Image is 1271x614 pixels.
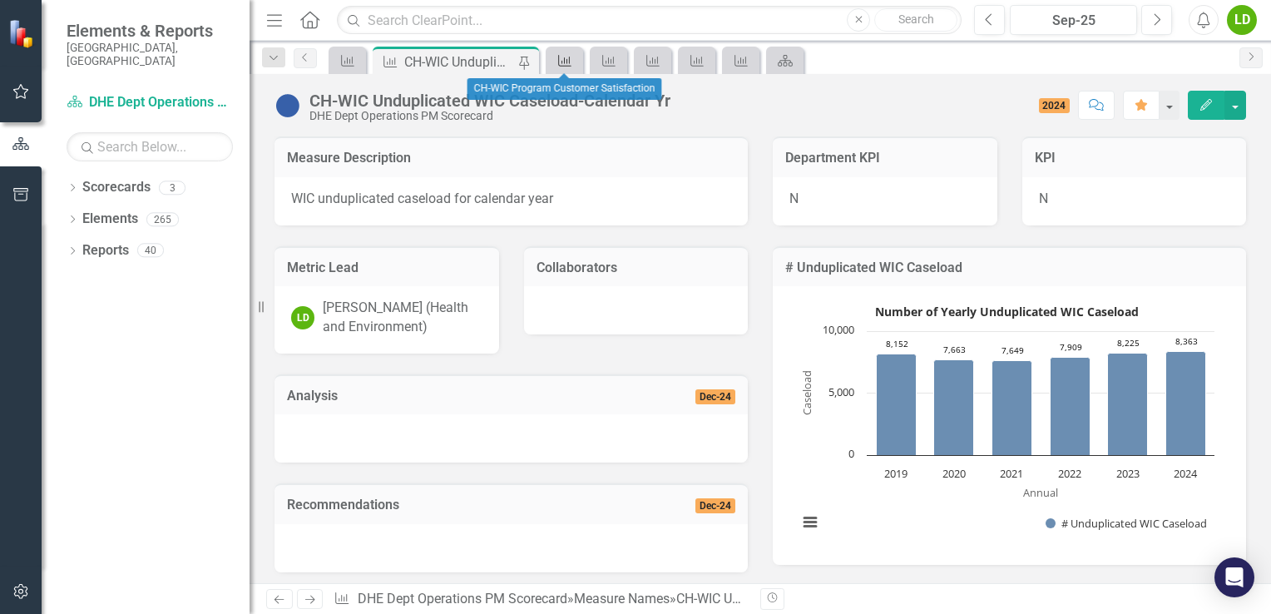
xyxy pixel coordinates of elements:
span: WIC unduplicated caseload for calendar year [291,191,553,206]
h3: KPI [1035,151,1234,166]
button: Search [874,8,957,32]
a: DHE Dept Operations PM Scorecard [358,591,567,607]
path: 2020, 7,663. # Unduplicated WIC Caseload. [934,360,974,456]
button: LD [1227,5,1257,35]
text: 7,909 [1060,341,1082,353]
h3: # Unduplicated WIC Caseload [785,260,1234,275]
a: Elements [82,210,138,229]
h3: Metric Lead [287,260,487,275]
path: 2021, 7,649. # Unduplicated WIC Caseload. [992,361,1032,456]
path: 2019, 8,152. # Unduplicated WIC Caseload. [877,354,917,456]
span: Dec-24 [695,389,735,404]
text: Annual [1023,485,1058,500]
div: 265 [146,212,179,226]
text: 7,663 [943,344,966,355]
input: Search Below... [67,132,233,161]
text: 2019 [884,466,908,481]
text: 8,225 [1117,337,1140,349]
h3: Measure Description [287,151,735,166]
text: 8,363 [1175,335,1198,347]
text: 5,000 [828,384,854,399]
text: 2021 [1000,466,1023,481]
img: ClearPoint Strategy [8,19,37,48]
div: Number of Yearly Unduplicated WIC Caseload. Highcharts interactive chart. [789,299,1229,548]
h3: Collaborators [537,260,736,275]
path: 2023, 8,225. # Unduplicated WIC Caseload. [1108,354,1148,456]
path: 2022, 7,909. # Unduplicated WIC Caseload. [1051,358,1090,456]
img: No Information [274,92,301,119]
div: Open Intercom Messenger [1214,557,1254,597]
button: Show # Unduplicated WIC Caseload [1046,516,1208,531]
h3: Analysis [287,389,539,404]
button: View chart menu, Number of Yearly Unduplicated WIC Caseload [799,511,822,534]
text: 8,152 [886,338,908,349]
small: [GEOGRAPHIC_DATA], [GEOGRAPHIC_DATA] [67,41,233,68]
span: Dec-24 [695,498,735,513]
text: 0 [848,446,854,461]
text: 2023 [1116,466,1140,481]
input: Search ClearPoint... [337,6,962,35]
text: 7,649 [1001,344,1024,356]
div: CH-WIC Program Customer Satisfaction [467,78,662,100]
span: Search [898,12,934,26]
h3: Recommendations [287,498,619,512]
span: N [1039,191,1048,206]
div: 3 [159,181,185,195]
div: » » [334,590,748,609]
text: 2024 [1174,466,1198,481]
text: 2022 [1058,466,1081,481]
div: [PERSON_NAME] (Health and Environment) [323,299,482,337]
div: DHE Dept Operations PM Scorecard [309,110,670,122]
text: 10,000 [823,322,854,337]
div: CH-WIC Unduplicated WIC Caseload-Calendar Yr [309,92,670,110]
a: Measure Names [574,591,670,607]
div: CH-WIC Unduplicated WIC Caseload-Calendar Yr [404,52,514,72]
text: Number of Yearly Unduplicated WIC Caseload [875,304,1139,319]
h3: Department KPI [785,151,985,166]
span: Elements & Reports [67,21,233,41]
a: Scorecards [82,178,151,197]
a: DHE Dept Operations PM Scorecard [67,93,233,112]
text: 2020 [942,466,966,481]
svg: Interactive chart [789,299,1223,548]
span: 2024 [1039,98,1071,113]
div: Sep-25 [1016,11,1131,31]
button: Sep-25 [1010,5,1137,35]
a: Reports [82,241,129,260]
span: N [789,191,799,206]
div: LD [291,306,314,329]
div: CH-WIC Unduplicated WIC Caseload-Calendar Yr [676,591,957,607]
path: 2024, 8,363. # Unduplicated WIC Caseload. [1166,352,1206,456]
text: Caseload [799,371,814,416]
div: 40 [137,244,164,258]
